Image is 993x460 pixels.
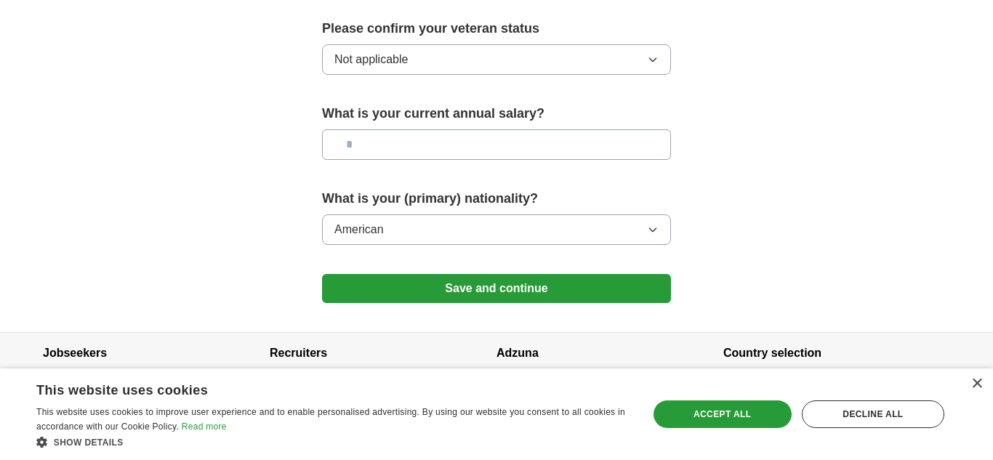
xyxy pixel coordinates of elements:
a: Read more, opens a new window [182,421,227,432]
label: Please confirm your veteran status [322,19,671,39]
div: Close [971,379,982,390]
span: Not applicable [334,51,408,68]
div: Accept all [654,400,792,428]
h4: Country selection [723,333,950,374]
button: Save and continue [322,274,671,303]
label: What is your current annual salary? [322,104,671,124]
div: This website uses cookies [36,377,593,399]
div: Decline all [802,400,944,428]
span: Show details [54,437,124,448]
span: This website uses cookies to improve user experience and to enable personalised advertising. By u... [36,407,625,432]
div: Show details [36,435,630,449]
span: American [334,221,384,238]
button: Not applicable [322,44,671,75]
label: What is your (primary) nationality? [322,189,671,209]
button: American [322,214,671,245]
